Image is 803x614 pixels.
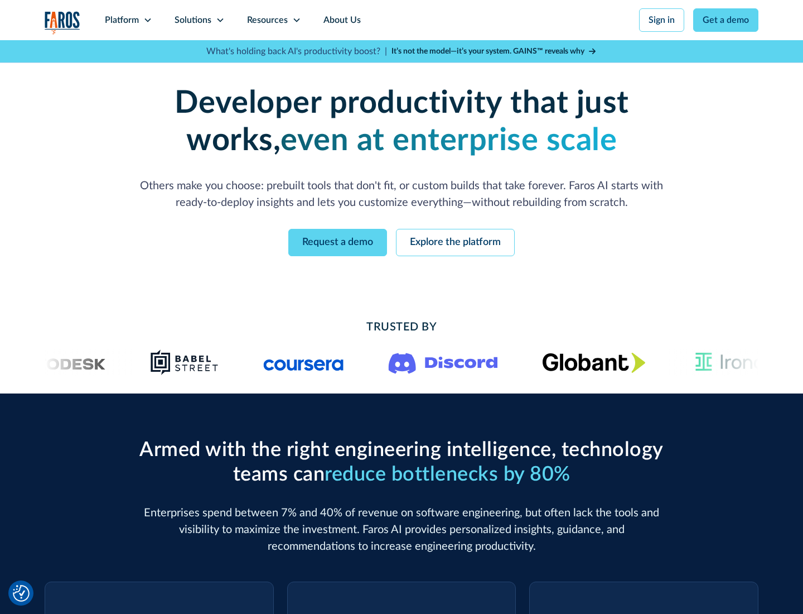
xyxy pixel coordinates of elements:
strong: even at enterprise scale [280,125,617,156]
a: Request a demo [288,229,387,256]
a: Get a demo [693,8,758,32]
img: Globant's logo [543,352,646,373]
div: Resources [247,13,288,27]
a: home [45,11,80,34]
img: Logo of the communication platform Discord. [389,351,498,374]
span: reduce bottlenecks by 80% [325,464,570,485]
h2: Armed with the right engineering intelligence, technology teams can [134,438,669,486]
p: Enterprises spend between 7% and 40% of revenue on software engineering, but often lack the tools... [134,505,669,555]
img: Revisit consent button [13,585,30,602]
img: Logo of the analytics and reporting company Faros. [45,11,80,34]
p: Others make you choose: prebuilt tools that don't fit, or custom builds that take forever. Faros ... [134,178,669,211]
div: Platform [105,13,139,27]
a: It’s not the model—it’s your system. GAINS™ reveals why [391,46,597,57]
h2: Trusted By [134,319,669,335]
img: Babel Street logo png [151,349,219,376]
a: Explore the platform [396,229,515,256]
img: Logo of the online learning platform Coursera. [264,353,344,371]
button: Cookie Settings [13,585,30,602]
p: What's holding back AI's productivity boost? | [206,45,387,58]
a: Sign in [639,8,684,32]
div: Solutions [175,13,211,27]
strong: Developer productivity that just works, [175,88,629,156]
strong: It’s not the model—it’s your system. GAINS™ reveals why [391,47,584,55]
